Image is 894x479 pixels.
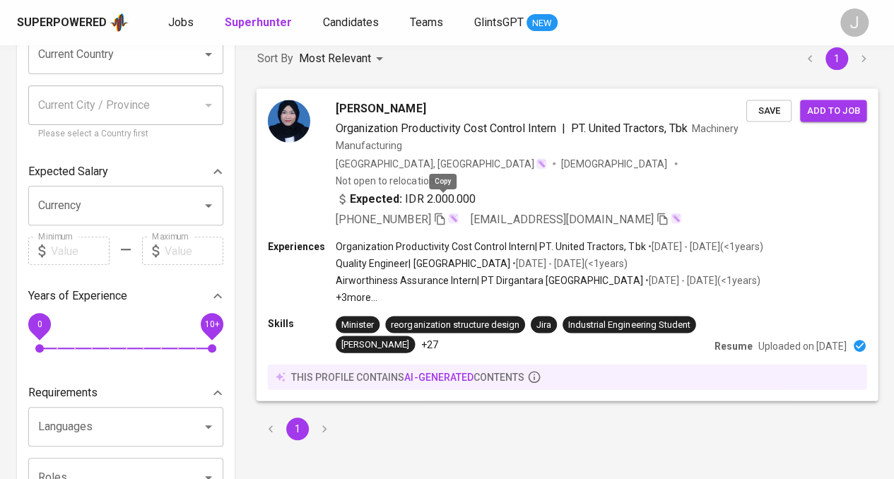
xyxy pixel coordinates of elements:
div: [PERSON_NAME] [341,338,409,351]
button: Open [199,196,218,215]
img: 1bbf6294b801685bcbc4154057a37cc5.jpeg [268,100,310,142]
p: Not open to relocation [336,173,434,187]
a: [PERSON_NAME]Organization Productivity Cost Control Intern|PT. United Tractors, TbkMachinery Manu... [257,89,877,401]
p: • [DATE] - [DATE] ( <1 years ) [642,273,760,288]
span: Machinery Manufacturing [336,122,739,150]
span: | [562,119,565,136]
input: Value [165,237,223,265]
p: Uploaded on [DATE] [758,338,847,353]
button: Open [199,417,218,437]
p: Organization Productivity Cost Control Intern | PT. United Tractors, Tbk [336,239,645,254]
span: NEW [527,16,558,30]
div: [GEOGRAPHIC_DATA], [GEOGRAPHIC_DATA] [336,156,547,170]
img: magic_wand.svg [536,158,547,169]
button: page 1 [825,47,848,70]
span: [EMAIL_ADDRESS][DOMAIN_NAME] [471,212,654,225]
button: Open [199,45,218,64]
img: app logo [110,12,129,33]
span: [DEMOGRAPHIC_DATA] [561,156,669,170]
p: • [DATE] - [DATE] ( <1 years ) [645,239,763,254]
a: Candidates [323,14,382,32]
span: AI-generated [404,371,473,382]
p: Experiences [268,239,336,254]
p: Most Relevant [299,50,371,67]
p: Sort By [257,50,293,67]
p: Quality Engineer | [GEOGRAPHIC_DATA] [336,256,510,271]
span: Teams [410,16,443,29]
p: Please select a Country first [38,127,213,141]
div: Most Relevant [299,46,388,72]
p: +3 more ... [336,290,763,304]
span: 10+ [204,319,219,329]
span: Organization Productivity Cost Control Intern [336,121,556,134]
div: J [840,8,869,37]
p: Expected Salary [28,163,108,180]
div: Requirements [28,379,223,407]
p: Years of Experience [28,288,127,304]
span: Add to job [807,102,859,119]
a: Superhunter [225,14,295,32]
div: reorganization structure design [391,318,519,331]
span: Candidates [323,16,379,29]
a: Teams [410,14,446,32]
p: +27 [420,337,437,351]
b: Superhunter [225,16,292,29]
img: magic_wand.svg [447,212,459,223]
nav: pagination navigation [796,47,877,70]
img: magic_wand.svg [670,212,681,223]
div: Jira [536,318,551,331]
div: Expected Salary [28,158,223,186]
a: Superpoweredapp logo [17,12,129,33]
nav: pagination navigation [257,418,338,440]
p: Requirements [28,384,98,401]
p: • [DATE] - [DATE] ( <1 years ) [510,256,628,271]
button: page 1 [286,418,309,440]
div: Industrial Engineering Student [568,318,690,331]
span: 0 [37,319,42,329]
span: [PERSON_NAME] [336,100,425,117]
p: this profile contains contents [291,369,524,384]
div: IDR 2.000.000 [336,190,476,207]
p: Skills [268,316,336,330]
div: Minister [341,318,374,331]
span: Save [753,102,784,119]
span: Jobs [168,16,194,29]
span: GlintsGPT [474,16,524,29]
span: PT. United Tractors, Tbk [571,121,687,134]
a: Jobs [168,14,196,32]
span: [PHONE_NUMBER] [336,212,430,225]
b: Expected: [350,190,402,207]
button: Save [746,100,792,122]
button: Add to job [800,100,866,122]
div: Years of Experience [28,282,223,310]
a: GlintsGPT NEW [474,14,558,32]
p: Airworthiness Assurance Intern | PT Dirgantara [GEOGRAPHIC_DATA] [336,273,642,288]
div: Superpowered [17,15,107,31]
p: Resume [714,338,753,353]
input: Value [51,237,110,265]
